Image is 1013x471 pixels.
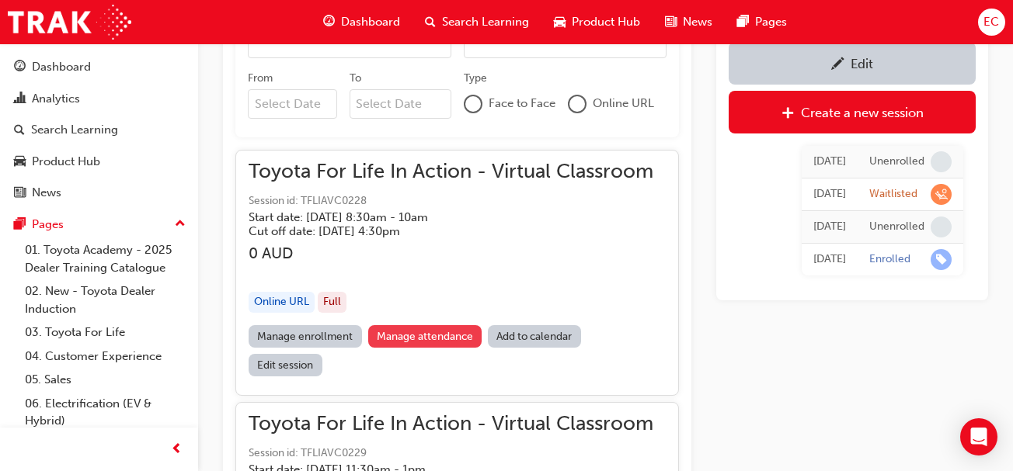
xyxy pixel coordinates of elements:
button: EC [978,9,1005,36]
div: Tue Jun 24 2025 14:11:26 GMT+0930 (Australian Central Standard Time) [813,153,846,171]
span: EC [983,13,999,31]
div: Pages [32,216,64,234]
span: guage-icon [323,12,335,32]
a: 03. Toyota For Life [19,320,192,345]
div: From [248,71,273,86]
button: Toyota For Life In Action - Virtual ClassroomSession id: TFLIAVC0228Start date: [DATE] 8:30am - 1... [249,163,666,383]
a: News [6,178,192,207]
span: learningRecordVerb_NONE-icon [931,151,952,172]
h3: 0 AUD [249,244,653,262]
span: Pages [755,13,787,31]
span: Toyota For Life In Action - Virtual Classroom [249,415,653,433]
span: learningRecordVerb_WAITLIST-icon [931,184,952,205]
span: news-icon [14,186,26,200]
span: search-icon [14,123,25,137]
span: pencil-icon [831,57,844,73]
span: Session id: TFLIAVC0229 [249,445,653,462]
a: Edit session [249,354,322,376]
div: Open Intercom Messenger [960,418,997,455]
div: Online URL [249,292,315,313]
a: Add to calendar [488,325,581,348]
div: Dashboard [32,58,91,76]
span: Toyota For Life In Action - Virtual Classroom [249,163,653,181]
a: Create a new session [729,91,976,133]
span: pages-icon [737,12,749,32]
span: search-icon [425,12,436,32]
div: Wed Jun 18 2025 08:21:03 GMT+0930 (Australian Central Standard Time) [813,251,846,268]
input: To [350,89,451,119]
div: Unenrolled [869,154,924,169]
span: car-icon [14,155,26,169]
span: up-icon [175,214,186,234]
span: learningRecordVerb_NONE-icon [931,216,952,237]
input: From [248,89,337,119]
span: Face to Face [489,95,555,113]
a: 02. New - Toyota Dealer Induction [19,279,192,320]
button: DashboardAnalyticsSearch LearningProduct HubNews [6,50,192,210]
div: Create a new session [801,105,924,120]
a: Manage enrollment [249,325,362,348]
div: Full [318,292,346,313]
span: pages-icon [14,218,26,232]
span: News [683,13,712,31]
a: Dashboard [6,53,192,81]
div: Enrolled [869,252,910,267]
button: Pages [6,210,192,239]
img: Trak [8,5,131,40]
a: pages-iconPages [725,6,799,38]
div: Wed Jun 18 2025 08:39:20 GMT+0930 (Australian Central Standard Time) [813,218,846,236]
span: chart-icon [14,92,26,106]
span: Search Learning [442,13,529,31]
span: car-icon [554,12,566,32]
div: Unenrolled [869,220,924,234]
a: car-iconProduct Hub [541,6,653,38]
a: Product Hub [6,147,192,176]
div: Search Learning [31,121,118,139]
a: guage-iconDashboard [311,6,413,38]
span: Dashboard [341,13,400,31]
div: To [350,71,361,86]
span: news-icon [665,12,677,32]
a: 04. Customer Experience [19,345,192,369]
a: Manage attendance [368,325,482,348]
a: Analytics [6,85,192,113]
div: Type [464,71,487,86]
div: Tue Jun 24 2025 13:59:21 GMT+0930 (Australian Central Standard Time) [813,185,846,203]
span: prev-icon [171,440,183,459]
span: learningRecordVerb_ENROLL-icon [931,249,952,270]
span: guage-icon [14,61,26,74]
a: 06. Electrification (EV & Hybrid) [19,392,192,433]
span: Product Hub [572,13,640,31]
a: Search Learning [6,116,192,144]
span: Online URL [593,95,654,113]
a: news-iconNews [653,6,725,38]
a: search-iconSearch Learning [413,6,541,38]
a: 01. Toyota Academy - 2025 Dealer Training Catalogue [19,238,192,279]
span: plus-icon [782,106,795,122]
a: 05. Sales [19,368,192,392]
span: Session id: TFLIAVC0228 [249,192,653,210]
div: Analytics [32,90,80,108]
h5: Start date: [DATE] 8:30am - 10am [249,210,628,224]
div: Product Hub [32,153,100,171]
div: Waitlisted [869,187,917,202]
h5: Cut off date: [DATE] 4:30pm [249,224,628,238]
a: Edit [729,42,976,85]
div: News [32,184,61,202]
div: Edit [851,56,873,71]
